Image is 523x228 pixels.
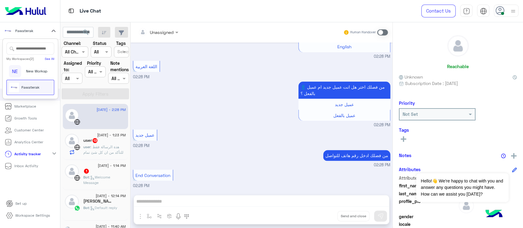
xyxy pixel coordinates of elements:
[14,127,44,133] p: Customer Center
[509,7,517,15] img: profile
[374,54,390,60] span: 02:28 PM
[9,65,21,77] div: NE
[64,60,82,73] label: Assigned to:
[399,74,423,80] span: Unknown
[459,213,517,220] span: null
[460,5,472,17] a: tab
[83,145,90,149] span: user
[337,211,370,221] button: Send and close
[3,26,13,36] img: 171468393613305
[62,88,129,99] button: Apply Filters
[133,75,150,79] span: 02:28 PM
[133,143,150,148] span: 02:28 PM
[399,198,457,212] span: profile_pic
[511,153,517,159] img: add
[78,27,93,40] button: search
[14,104,36,109] p: Marketplace
[74,144,80,150] img: WebChat
[323,150,390,161] p: 14/9/2025, 2:28 PM
[97,132,126,138] span: [DATE] - 1:23 PM
[399,175,457,181] span: Attribute Name
[96,193,126,199] span: [DATE] - 12:14 PM
[399,153,411,158] h6: Notes
[14,139,43,145] p: Analytics Center
[15,28,33,34] span: Fawaterak
[15,201,27,206] p: Set up
[337,44,351,49] span: English
[399,221,457,227] span: locale
[116,48,130,56] div: Select
[93,138,97,143] span: 13
[30,57,34,61] span: (2)
[14,151,41,157] p: Activity tracker
[501,153,506,158] img: notes
[483,204,505,225] img: hulul-logo.png
[84,169,89,174] span: 1
[51,150,58,157] mat-icon: expand_more
[93,40,106,46] label: Status
[97,107,126,112] span: [DATE] - 2:28 PM
[83,145,123,160] span: هذة الرسالة فقط للتأكد من ان كل شئ تمام قبل بدء العمل
[74,119,80,125] img: WebChat
[416,173,508,202] span: Hello!👋 We're happy to chat with you and answer any questions you might have. How can we assist y...
[459,198,474,213] img: defaultAdmin.png
[399,182,457,189] span: first_name
[421,5,456,17] a: Contact Us
[2,5,49,17] img: Logo
[14,163,38,169] p: Inbox Activity
[405,80,458,86] span: Subscription Date : [DATE]
[64,40,81,46] label: Channel:
[335,102,354,107] span: عميل جديد
[135,173,170,178] span: End Conversation
[80,7,101,15] p: Live Chat
[67,7,75,15] img: tab
[463,8,470,15] img: tab
[374,122,390,128] span: 02:28 PM
[83,205,89,210] span: Bot
[350,30,376,35] small: Human Handover
[65,164,79,178] img: defaultAdmin.png
[65,195,79,208] img: defaultAdmin.png
[399,100,415,106] h6: Priority
[110,60,129,73] label: Note mentions
[74,175,80,181] img: WebChat
[14,116,37,121] p: Growth Tools
[74,205,80,211] img: WhatsApp
[83,199,113,204] h5: Mahmoud Gamal Alafandy
[459,221,517,227] span: null
[399,167,421,172] h6: Attributes
[65,108,79,122] img: defaultAdmin.png
[298,82,390,99] p: 14/9/2025, 2:28 PM
[83,138,98,143] h5: user
[83,175,110,185] span: : Welcome Message
[399,127,517,133] h6: Tags
[1,210,55,222] a: Workspace Settings
[87,60,101,66] label: Priority
[98,163,126,168] span: [DATE] - 1:14 PM
[89,205,117,210] span: : Default reply
[333,113,355,118] span: عميل بالفعل
[399,190,457,197] span: last_name
[45,57,54,61] a: See All
[399,213,457,220] span: gender
[135,64,157,69] span: اللغة العربية
[447,64,469,69] h6: Reachable
[135,132,154,138] span: عميل جديد
[21,85,40,90] span: Fawaterak
[9,83,19,92] img: 171468393613305
[374,162,390,168] span: 02:28 PM
[83,175,89,179] span: Bot
[65,134,79,148] img: defaultAdmin.png
[26,68,56,74] span: New Workspace 1
[448,35,468,56] img: defaultAdmin.png
[133,183,150,188] span: 02:28 PM
[82,29,89,36] span: search
[116,40,126,46] label: Tags
[480,8,487,15] img: tab
[15,213,50,218] p: Workspace Settings
[1,198,32,210] a: Set up
[6,57,34,61] div: My Workspaces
